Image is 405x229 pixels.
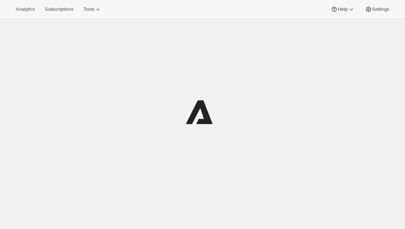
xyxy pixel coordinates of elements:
[361,4,394,14] button: Settings
[326,4,359,14] button: Help
[79,4,106,14] button: Tools
[338,6,347,12] span: Help
[40,4,78,14] button: Subscriptions
[372,6,389,12] span: Settings
[83,6,94,12] span: Tools
[16,6,35,12] span: Analytics
[11,4,39,14] button: Analytics
[45,6,73,12] span: Subscriptions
